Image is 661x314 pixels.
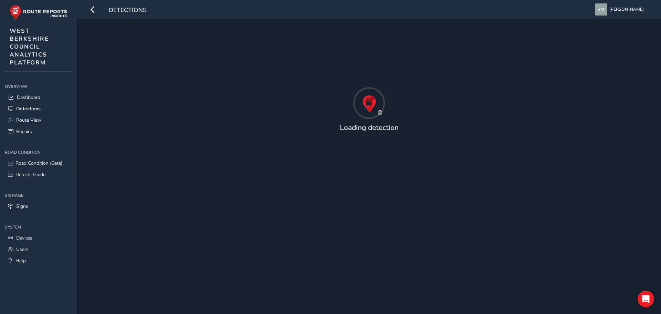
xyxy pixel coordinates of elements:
a: Detections [5,103,72,114]
div: System [5,222,72,232]
span: Devices [16,235,32,241]
span: Repairs [16,128,32,135]
span: Dashboard [17,94,40,101]
a: Devices [5,232,72,244]
span: Route View [16,117,41,123]
span: Road Condition (Beta) [15,160,62,166]
span: Defects Guide [15,171,45,178]
a: Defects Guide [5,169,72,180]
a: Road Condition (Beta) [5,158,72,169]
a: Dashboard [5,92,72,103]
span: Signs [16,203,28,210]
div: Road Condition [5,147,72,158]
span: Users [16,246,29,253]
span: WEST BERKSHIRE COUNCIL ANALYTICS PLATFORM [10,27,49,67]
span: [PERSON_NAME] [609,3,644,16]
span: Detections [109,6,147,16]
div: Signage [5,190,72,201]
img: rr logo [10,5,67,20]
h4: Loading detection [340,123,399,132]
a: Help [5,255,72,266]
div: Open Intercom Messenger [638,291,654,307]
div: Overview [5,81,72,92]
a: Users [5,244,72,255]
a: Route View [5,114,72,126]
a: Signs [5,201,72,212]
button: [PERSON_NAME] [595,3,646,16]
img: diamond-layout [595,3,607,16]
span: Detections [16,105,41,112]
a: Repairs [5,126,72,137]
span: Help [15,257,26,264]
